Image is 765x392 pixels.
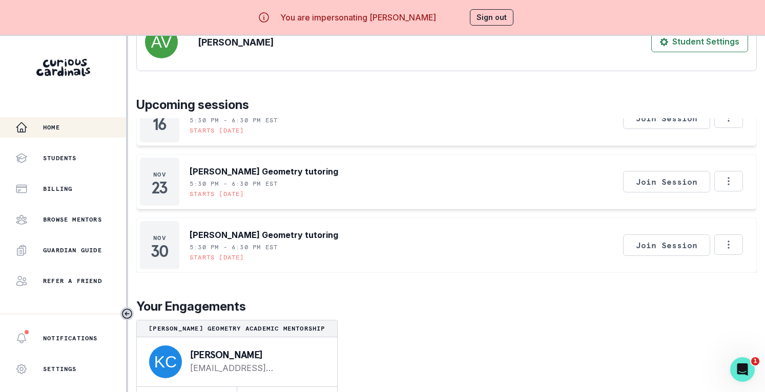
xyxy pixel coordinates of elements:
[623,171,710,192] button: Join Session
[153,234,166,242] p: Nov
[136,96,757,114] p: Upcoming sessions
[190,253,244,262] p: Starts [DATE]
[43,365,77,373] p: Settings
[120,307,134,320] button: Toggle sidebar
[623,107,710,129] button: Join Session
[190,116,278,124] p: 5:30 PM - 6:30 PM EST
[190,165,338,178] p: [PERSON_NAME] Geometry tutoring
[149,345,182,378] img: svg
[136,297,757,316] p: Your Engagements
[43,154,77,162] p: Students
[190,126,244,135] p: Starts [DATE]
[43,277,102,285] p: Refer a friend
[751,357,759,365] span: 1
[190,362,321,374] a: [EMAIL_ADDRESS][DOMAIN_NAME]
[151,246,169,256] p: 30
[145,26,178,58] img: svg
[714,234,743,255] button: Options
[190,180,278,188] p: 5:30 PM - 6:30 PM EST
[730,357,755,382] iframe: Intercom live chat
[43,123,60,132] p: Home
[470,9,513,26] button: Sign out
[153,170,166,179] p: Nov
[141,324,333,333] p: [PERSON_NAME] Geometry Academic Mentorship
[190,350,321,360] p: [PERSON_NAME]
[43,334,98,342] p: Notifications
[623,234,710,256] button: Join Session
[651,32,748,52] button: Student Settings
[280,11,436,24] p: You are impersonating [PERSON_NAME]
[153,119,167,129] p: 16
[190,229,338,241] p: [PERSON_NAME] Geometry tutoring
[152,183,168,193] p: 23
[190,190,244,198] p: Starts [DATE]
[43,185,72,193] p: Billing
[198,35,274,49] p: [PERSON_NAME]
[43,215,102,224] p: Browse Mentors
[190,243,278,251] p: 5:30 PM - 6:30 PM EST
[43,246,102,254] p: Guardian Guide
[36,59,90,76] img: Curious Cardinals Logo
[714,171,743,191] button: Options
